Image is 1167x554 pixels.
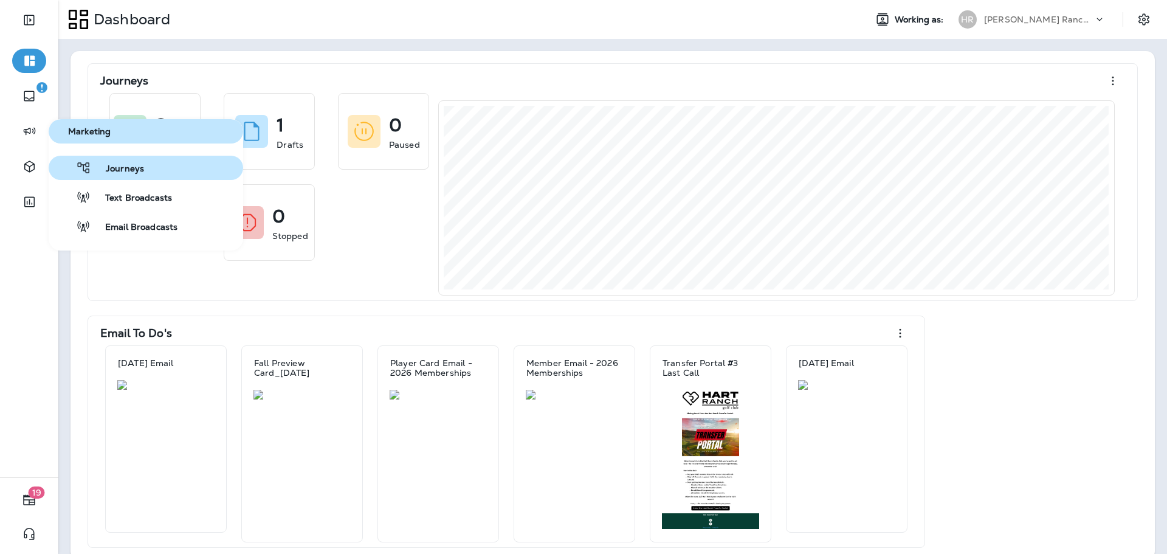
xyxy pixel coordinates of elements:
[49,185,243,209] button: Text Broadcasts
[253,390,351,400] img: 67b7d7b5-49ee-4083-91df-344035b80c7a.jpg
[389,119,402,131] p: 0
[91,193,172,204] span: Text Broadcasts
[89,10,170,29] p: Dashboard
[390,390,487,400] img: c4827fdd-7406-4605-b9d4-89aa359bcf0c.jpg
[100,75,148,87] p: Journeys
[117,380,215,390] img: d3b97b0e-9230-4174-895c-13b5d946b85c.jpg
[1133,9,1155,30] button: Settings
[959,10,977,29] div: HR
[390,358,486,378] p: Player Card Email - 2026 Memberships
[526,390,623,400] img: 7384bab5-9e38-4a23-8714-c7e5bcb1ea57.jpg
[799,358,854,368] p: [DATE] Email
[662,390,759,529] img: 8d02ef8b-877b-4331-939a-d76a64a1a01f.jpg
[91,164,144,175] span: Journeys
[389,139,420,151] p: Paused
[272,230,308,242] p: Stopped
[277,119,284,131] p: 1
[526,358,622,378] p: Member Email - 2026 Memberships
[798,380,895,390] img: a753dd2f-b27b-45b1-8e4e-69fdd7b23c57.jpg
[118,358,173,368] p: [DATE] Email
[49,119,243,144] button: Marketing
[29,486,45,499] span: 19
[12,8,46,32] button: Expand Sidebar
[254,358,350,378] p: Fall Preview Card_[DATE]
[984,15,1093,24] p: [PERSON_NAME] Ranch Golf Club
[100,327,172,339] p: Email To Do's
[53,126,238,137] span: Marketing
[49,156,243,180] button: Journeys
[49,214,243,238] button: Email Broadcasts
[91,222,177,234] span: Email Broadcasts
[277,139,303,151] p: Drafts
[895,15,946,25] span: Working as:
[272,210,285,223] p: 0
[663,358,759,378] p: Transfer Portal #3 Last Call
